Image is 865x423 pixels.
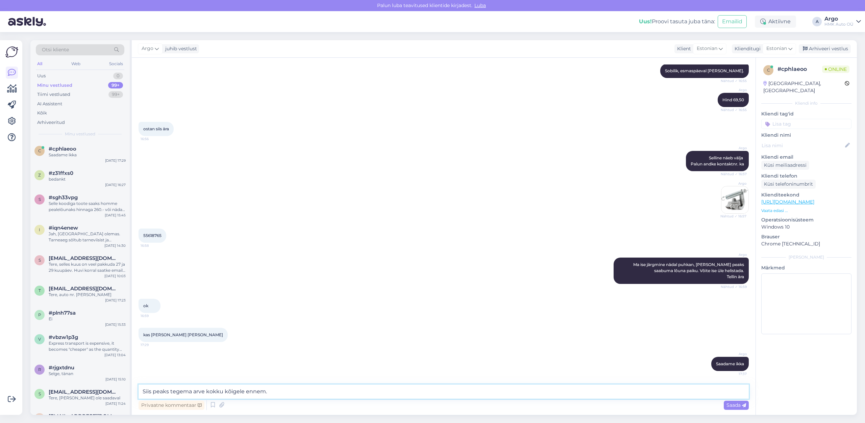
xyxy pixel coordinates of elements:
[812,17,822,26] div: A
[49,395,126,401] div: Tere, [PERSON_NAME] ole saadaval
[141,313,166,318] span: 16:59
[141,342,166,347] span: 17:29
[472,2,488,8] span: Luba
[49,371,126,377] div: Selge, tänan
[108,59,124,68] div: Socials
[105,401,126,406] div: [DATE] 11:24
[721,371,747,376] span: 17:37
[721,146,747,151] span: Argo
[761,199,814,205] a: [URL][DOMAIN_NAME]
[163,45,197,52] div: juhib vestlust
[718,15,747,28] button: Emailid
[721,107,747,112] span: Nähtud ✓ 16:55
[38,367,41,372] span: r
[639,18,715,26] div: Proovi tasuta juba täna:
[639,18,652,25] b: Uus!
[755,16,796,28] div: Aktiivne
[42,46,69,53] span: Otsi kliente
[105,298,126,303] div: [DATE] 17:23
[37,110,47,116] div: Kõik
[799,44,851,53] div: Arhiveeri vestlus
[761,132,851,139] p: Kliendi nimi
[104,243,126,248] div: [DATE] 14:30
[691,155,744,166] span: Selline näeb välja Palun andke kontaktnr. ka
[139,385,749,399] textarea: Siis peaks tegema arve kokku kõigele ennem.
[721,171,747,177] span: Nähtud ✓ 16:57
[104,352,126,358] div: [DATE] 13:04
[37,91,70,98] div: Tiimi vestlused
[108,82,123,89] div: 99+
[70,59,82,68] div: Web
[697,45,717,52] span: Estonian
[49,146,76,152] span: #cphlaeoo
[49,310,76,316] span: #plnh77sa
[37,73,46,79] div: Uus
[37,101,62,107] div: AI Assistent
[766,45,787,52] span: Estonian
[49,170,73,176] span: #z31ffxs0
[722,97,744,102] span: Hind 69,50
[49,152,126,158] div: Saadame ikka
[761,233,851,240] p: Brauser
[49,316,126,322] div: Ei
[721,181,746,186] span: Argo
[732,45,761,52] div: Klienditugi
[49,340,126,352] div: Express transport is expensive, it becomes "cheaper" as the quantity increases. We do not set DHL...
[143,332,223,337] span: kas [PERSON_NAME] [PERSON_NAME]
[49,261,126,273] div: Tere, selles kuus on veel pakkuda 27 ja 29 kuupäev. Huvi korral saatke email [EMAIL_ADDRESS][DOMA...
[37,119,65,126] div: Arhiveeritud
[104,273,126,279] div: [DATE] 10:03
[824,16,861,27] a: ArgoHMK Auto OÜ
[39,227,40,232] span: i
[721,78,747,83] span: Nähtud ✓ 16:55
[113,73,123,79] div: 0
[726,402,746,408] span: Saada
[49,255,119,261] span: setramois@gmail.com
[49,225,78,231] span: #iqn4enew
[49,365,74,371] span: #rjgxtdnu
[143,303,148,308] span: ok
[139,401,204,410] div: Privaatne kommentaar
[761,161,809,170] div: Küsi meiliaadressi
[105,182,126,187] div: [DATE] 16:27
[105,158,126,163] div: [DATE] 17:29
[762,142,844,149] input: Lisa nimi
[49,389,119,395] span: snnieminen@gmail.com
[105,322,126,327] div: [DATE] 15:33
[49,201,126,213] div: Selle koodiga toote saaks homme pealelõunaks hinnaga 260.- või nädala lõpuks hinnaga 224.- Origin...
[761,264,851,271] p: Märkmed
[721,351,747,356] span: Argo
[824,16,854,22] div: Argo
[761,223,851,231] p: Windows 10
[761,216,851,223] p: Operatsioonisüsteem
[716,361,744,366] span: Saadame ikka
[38,173,41,178] span: z
[49,334,78,340] span: #vbzw1p3g
[674,45,691,52] div: Klient
[777,65,822,73] div: # cphlaeoo
[761,208,851,214] p: Vaata edasi ...
[37,82,72,89] div: Minu vestlused
[665,68,744,73] span: Sobilik, esmaspäeval [PERSON_NAME].
[761,100,851,106] div: Kliendi info
[108,91,123,98] div: 99+
[142,45,153,52] span: Argo
[65,131,95,137] span: Minu vestlused
[49,194,78,201] span: #sgh33vpg
[105,377,126,382] div: [DATE] 15:10
[761,119,851,129] input: Lisa tag
[141,243,166,248] span: 16:58
[36,59,44,68] div: All
[824,22,854,27] div: HMK Auto OÜ
[39,197,41,202] span: s
[38,337,41,342] span: v
[49,231,126,243] div: Jah, [GEOGRAPHIC_DATA] olemas. Tarneaeg sõltub tarneviisist ja piirkonnast. näiteks pakiautomaati...
[5,46,18,58] img: Askly Logo
[38,312,41,317] span: p
[761,173,851,180] p: Kliendi telefon
[141,136,166,141] span: 16:56
[761,254,851,260] div: [PERSON_NAME]
[763,80,845,94] div: [GEOGRAPHIC_DATA], [GEOGRAPHIC_DATA]
[767,68,770,73] span: c
[143,233,162,238] span: 55618765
